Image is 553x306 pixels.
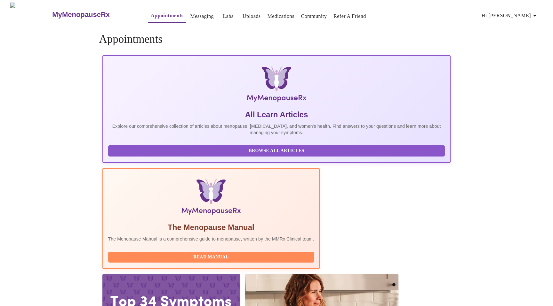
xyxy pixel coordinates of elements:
h4: Appointments [99,33,454,46]
h5: All Learn Articles [108,110,445,120]
button: Medications [265,10,297,23]
img: MyMenopauseRx Logo [10,3,52,27]
button: Labs [218,10,238,23]
a: Community [301,12,327,21]
span: Read Manual [115,253,308,261]
p: Explore our comprehensive collection of articles about menopause, [MEDICAL_DATA], and women's hea... [108,123,445,136]
button: Refer a Friend [331,10,369,23]
a: MyMenopauseRx [52,4,135,26]
a: Browse All Articles [108,148,447,153]
h3: MyMenopauseRx [52,11,110,19]
a: Refer a Friend [333,12,366,21]
h5: The Menopause Manual [108,222,314,233]
button: Uploads [240,10,263,23]
a: Read Manual [108,254,316,259]
a: Medications [267,12,294,21]
img: Menopause Manual [141,179,281,217]
button: Browse All Articles [108,145,445,157]
a: Uploads [243,12,261,21]
button: Community [299,10,330,23]
p: The Menopause Manual is a comprehensive guide to menopause, written by the MMRx Clinical team. [108,236,314,242]
a: Messaging [190,12,213,21]
img: MyMenopauseRx Logo [160,66,393,104]
button: Messaging [188,10,216,23]
span: Browse All Articles [115,147,439,155]
span: Hi [PERSON_NAME] [482,11,539,20]
a: Labs [223,12,233,21]
button: Appointments [148,9,186,23]
button: Read Manual [108,252,314,263]
a: Appointments [151,11,183,20]
button: Hi [PERSON_NAME] [479,9,541,22]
